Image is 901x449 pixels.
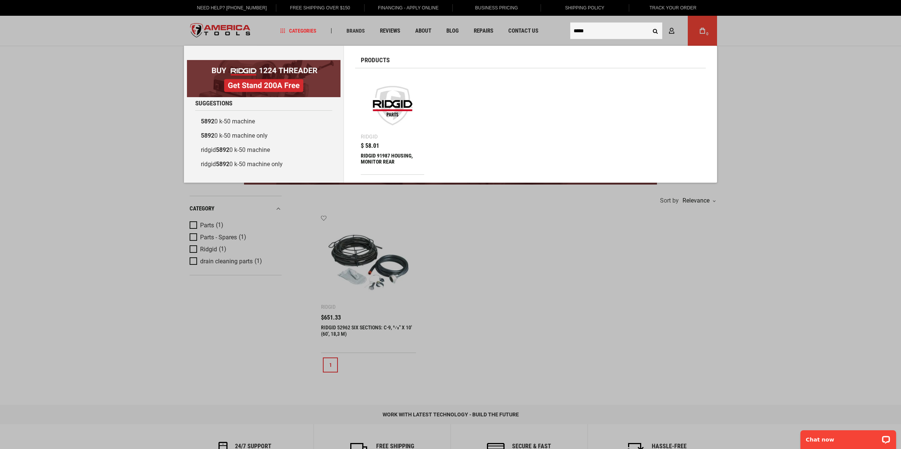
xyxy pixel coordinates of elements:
[187,60,341,66] a: BOGO: Buy RIDGID® 1224 Threader, Get Stand 200A Free!
[361,57,390,63] span: Products
[347,28,365,33] span: Brands
[361,74,424,174] a: RIDGID 91987 HOUSING, MONITOR REAR Ridgid $ 58.01 RIDGID 91987 HOUSING, MONITOR REAR
[361,134,378,139] div: Ridgid
[216,161,229,168] b: 5892
[195,157,332,171] a: ridgid58920 k-50 machine only
[187,60,341,97] img: BOGO: Buy RIDGID® 1224 Threader, Get Stand 200A Free!
[201,118,214,125] b: 5892
[796,425,901,449] iframe: LiveChat chat widget
[277,26,320,36] a: Categories
[195,114,332,129] a: 58920 k-50 machine
[365,78,420,134] img: RIDGID 91987 HOUSING, MONITOR REAR
[361,153,424,171] div: RIDGID 91987 HOUSING, MONITOR REAR
[195,143,332,157] a: ridgid58920 k-50 machine
[195,100,232,107] span: Suggestions
[343,26,368,36] a: Brands
[201,132,214,139] b: 5892
[195,129,332,143] a: 58920 k-50 machine only
[361,143,379,149] span: $ 58.01
[280,28,316,33] span: Categories
[216,146,229,153] b: 5892
[648,24,662,38] button: Search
